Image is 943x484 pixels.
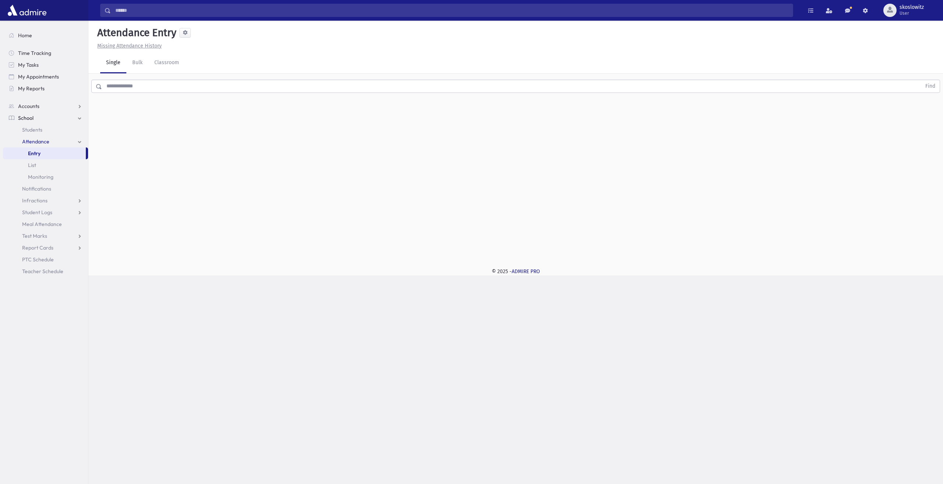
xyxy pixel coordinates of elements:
span: List [28,162,36,168]
span: Home [18,32,32,39]
a: Teacher Schedule [3,265,88,277]
span: My Reports [18,85,45,92]
span: Test Marks [22,233,47,239]
span: Monitoring [28,174,53,180]
h5: Attendance Entry [94,27,176,39]
span: Infractions [22,197,48,204]
span: PTC Schedule [22,256,54,263]
span: Student Logs [22,209,52,216]
span: Teacher Schedule [22,268,63,275]
a: Test Marks [3,230,88,242]
input: Search [111,4,793,17]
img: AdmirePro [6,3,48,18]
a: Notifications [3,183,88,195]
a: Bulk [126,53,148,73]
span: Meal Attendance [22,221,62,227]
a: List [3,159,88,171]
a: Report Cards [3,242,88,254]
span: School [18,115,34,121]
a: My Appointments [3,71,88,83]
a: Home [3,29,88,41]
span: My Tasks [18,62,39,68]
a: ADMIRE PRO [512,268,540,275]
a: Infractions [3,195,88,206]
a: Time Tracking [3,47,88,59]
span: Students [22,126,42,133]
a: Attendance [3,136,88,147]
a: Student Logs [3,206,88,218]
a: Classroom [148,53,185,73]
u: Missing Attendance History [97,43,162,49]
a: Entry [3,147,86,159]
a: My Reports [3,83,88,94]
a: PTC Schedule [3,254,88,265]
a: My Tasks [3,59,88,71]
span: My Appointments [18,73,59,80]
span: skoslowitz [900,4,924,10]
span: Time Tracking [18,50,51,56]
a: Monitoring [3,171,88,183]
a: Students [3,124,88,136]
span: Notifications [22,185,51,192]
span: Attendance [22,138,49,145]
a: School [3,112,88,124]
span: Entry [28,150,41,157]
span: Report Cards [22,244,53,251]
a: Single [100,53,126,73]
div: © 2025 - [100,268,931,275]
button: Find [921,80,940,93]
a: Meal Attendance [3,218,88,230]
span: User [900,10,924,16]
a: Missing Attendance History [94,43,162,49]
span: Accounts [18,103,39,109]
a: Accounts [3,100,88,112]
